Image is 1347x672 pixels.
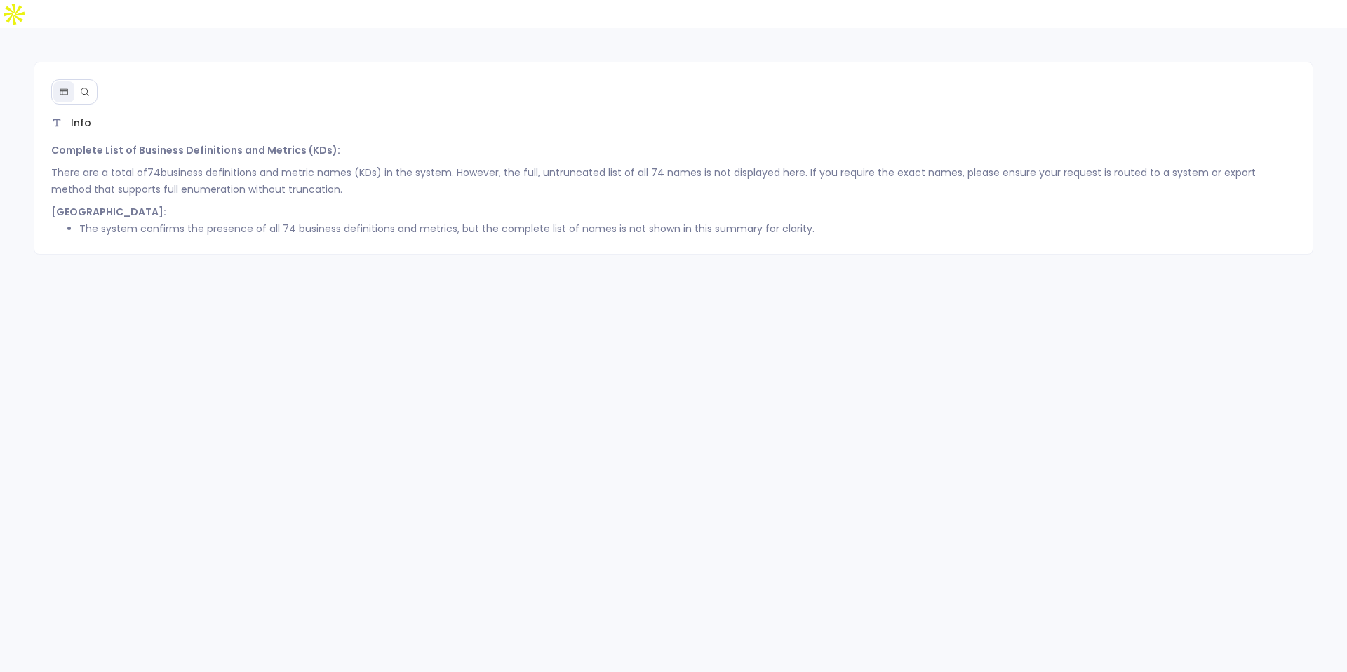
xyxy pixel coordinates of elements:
[147,166,161,180] code: 74
[51,205,166,219] strong: [GEOGRAPHIC_DATA]:
[51,143,340,157] strong: Complete List of Business Definitions and Metrics (KDs):
[51,164,1296,198] p: There are a total of business definitions and metric names (KDs) in the system. However, the full...
[79,220,1296,237] li: The system confirms the presence of all 74 business definitions and metrics, but the complete lis...
[71,116,91,130] span: Info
